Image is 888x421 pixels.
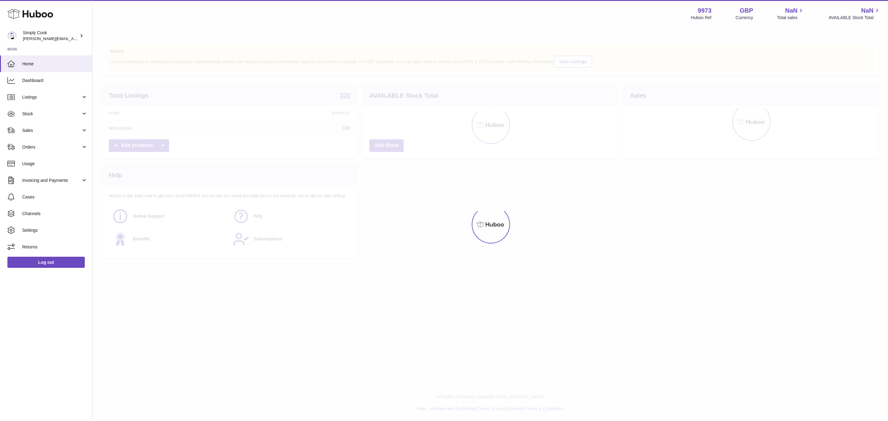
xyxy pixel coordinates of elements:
[828,15,881,21] span: AVAILABLE Stock Total
[861,6,874,15] span: NaN
[22,61,88,67] span: Home
[7,257,85,268] a: Log out
[736,15,753,21] div: Currency
[22,161,88,167] span: Usage
[23,30,78,42] div: Simply Cook
[22,227,88,233] span: Settings
[22,128,81,133] span: Sales
[785,6,797,15] span: NaN
[22,111,81,117] span: Stock
[22,94,81,100] span: Listings
[691,15,712,21] div: Huboo Ref
[22,144,81,150] span: Orders
[7,31,17,40] img: emma@simplycook.com
[777,6,804,21] a: NaN Total sales
[22,211,88,217] span: Channels
[22,244,88,250] span: Returns
[828,6,881,21] a: NaN AVAILABLE Stock Total
[22,194,88,200] span: Cases
[698,6,712,15] strong: 9973
[740,6,753,15] strong: GBP
[22,78,88,84] span: Dashboard
[22,178,81,183] span: Invoicing and Payments
[23,36,124,41] span: [PERSON_NAME][EMAIL_ADDRESS][DOMAIN_NAME]
[777,15,804,21] span: Total sales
